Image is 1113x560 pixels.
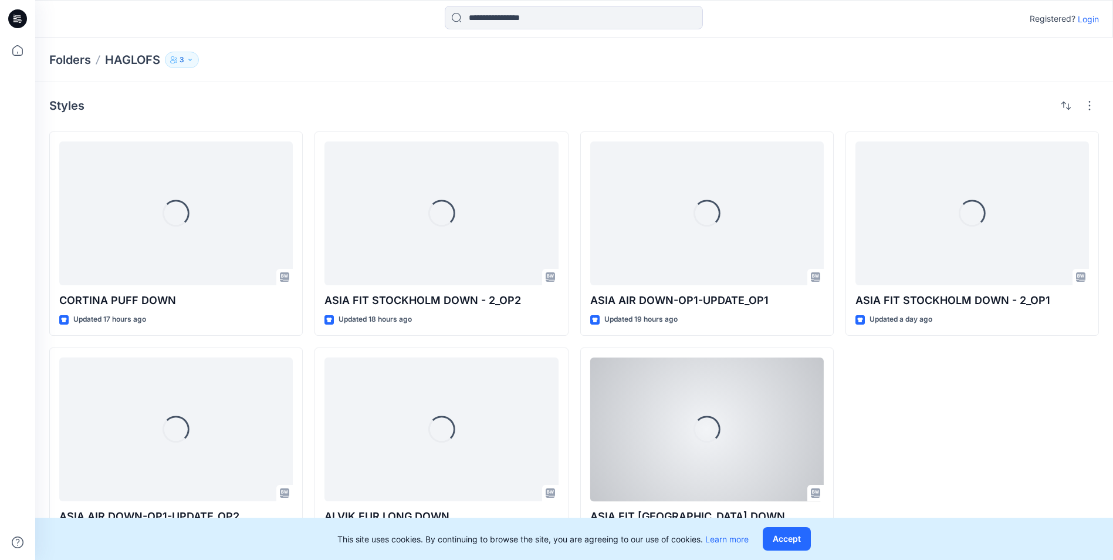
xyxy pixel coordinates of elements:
button: 3 [165,52,199,68]
button: Accept [763,527,811,551]
p: Login [1078,13,1099,25]
p: ALVIK FUR LONG DOWN [324,508,558,525]
p: Registered? [1030,12,1075,26]
a: Learn more [705,534,749,544]
p: ASIA AIR DOWN-OP1-UPDATE_OP2 [59,508,293,525]
p: ASIA FIT STOCKHOLM DOWN - 2​_OP2 [324,292,558,309]
p: 3 [180,53,184,66]
p: HAGLOFS [105,52,160,68]
p: This site uses cookies. By continuing to browse the site, you are agreeing to our use of cookies. [337,533,749,545]
p: ASIA AIR DOWN-OP1-UPDATE_OP1 [590,292,824,309]
h4: Styles [49,99,84,113]
p: Updated 17 hours ago [73,313,146,326]
p: ASIA FIT STOCKHOLM DOWN - 2​_OP1 [855,292,1089,309]
p: CORTINA PUFF DOWN [59,292,293,309]
p: ASIA FIT [GEOGRAPHIC_DATA] DOWN [590,508,824,525]
p: Updated 18 hours ago [339,313,412,326]
p: Updated 19 hours ago [604,313,678,326]
p: Updated a day ago [870,313,932,326]
a: Folders [49,52,91,68]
